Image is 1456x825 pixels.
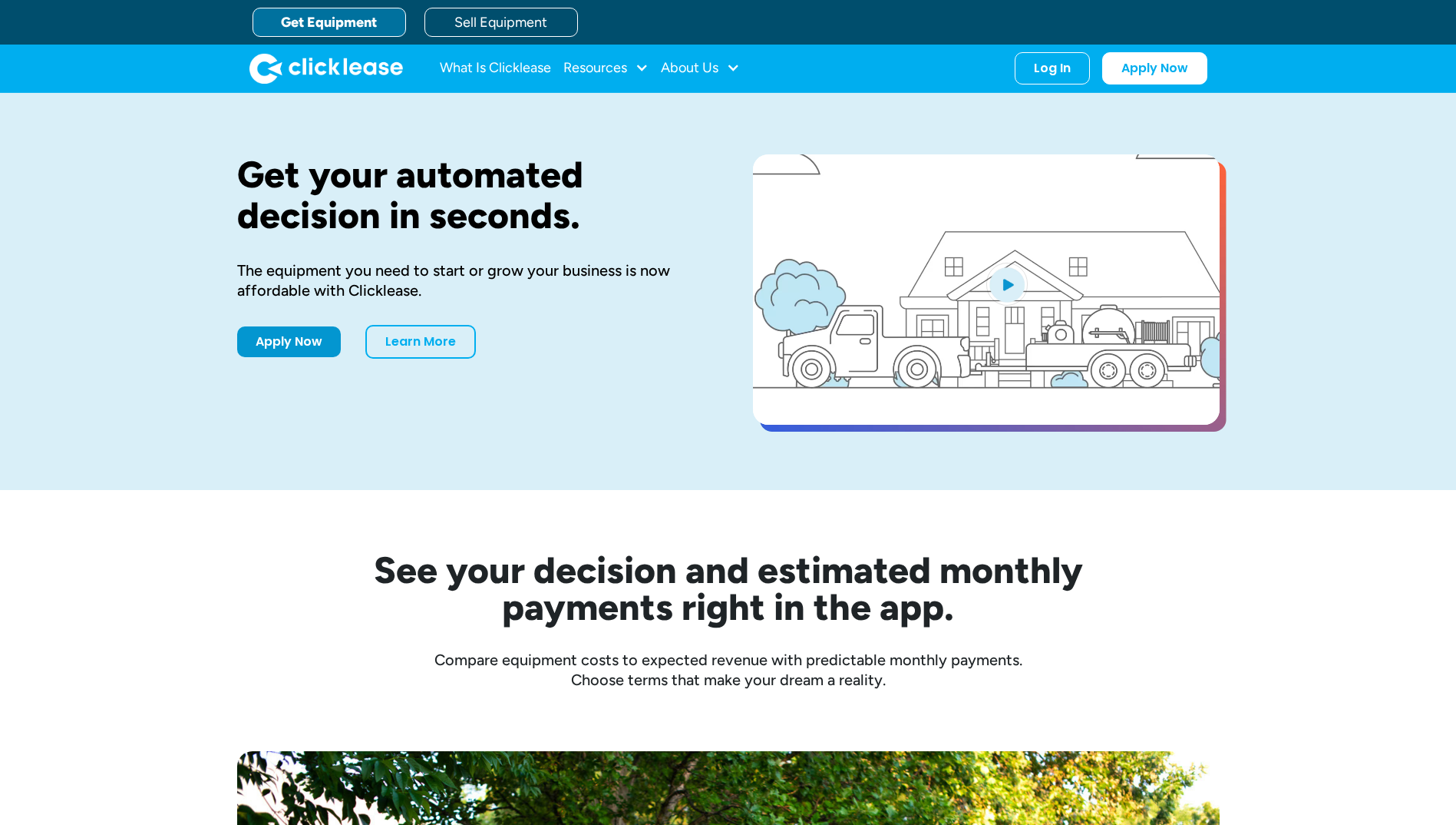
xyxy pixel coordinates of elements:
[299,552,1158,625] h2: See your decision and estimated monthly payments right in the app.
[440,53,551,84] a: What Is Clicklease
[424,8,578,37] a: Sell Equipment
[249,53,403,84] img: Clicklease logo
[1102,52,1207,84] a: Apply Now
[1034,61,1071,76] div: Log In
[253,8,406,37] a: Get Equipment
[563,53,649,84] div: Resources
[365,325,476,359] a: Learn More
[753,154,1220,425] a: open lightbox
[661,53,740,84] div: About Us
[237,650,1220,690] div: Compare equipment costs to expected revenue with predictable monthly payments. Choose terms that ...
[237,260,704,300] div: The equipment you need to start or grow your business is now affordable with Clicklease.
[986,263,1028,306] img: Blue play button logo on a light blue circular background
[237,326,341,357] a: Apply Now
[237,154,704,236] h1: Get your automated decision in seconds.
[249,53,403,84] a: home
